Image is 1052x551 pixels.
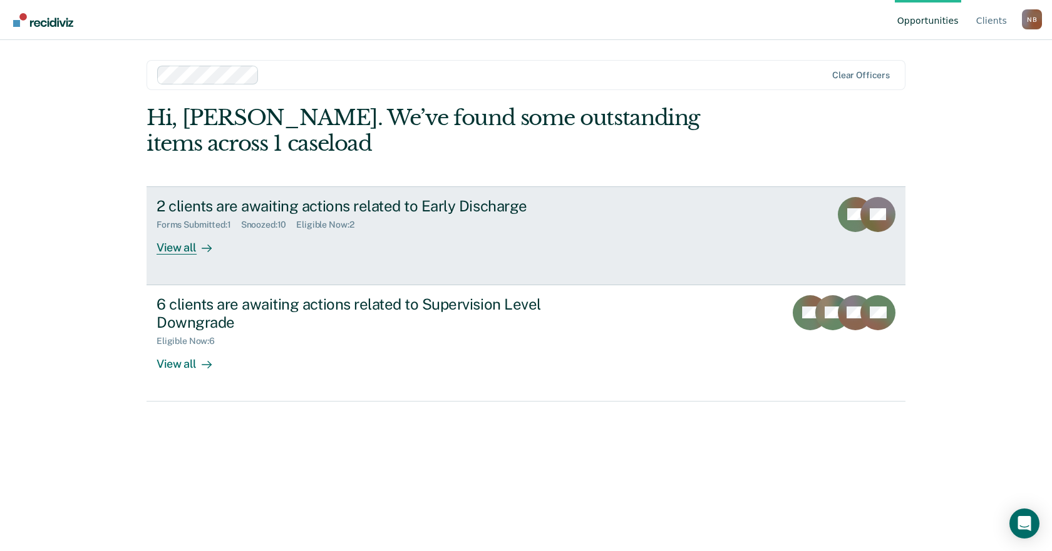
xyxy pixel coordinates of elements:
button: Profile dropdown button [1022,9,1042,29]
div: 6 clients are awaiting actions related to Supervision Level Downgrade [157,295,596,331]
a: 6 clients are awaiting actions related to Supervision Level DowngradeEligible Now:6View all [147,285,905,402]
a: 2 clients are awaiting actions related to Early DischargeForms Submitted:1Snoozed:10Eligible Now:... [147,186,905,285]
div: Open Intercom Messenger [1009,508,1039,538]
div: View all [157,230,227,255]
div: 2 clients are awaiting actions related to Early Discharge [157,197,596,215]
div: Hi, [PERSON_NAME]. We’ve found some outstanding items across 1 caseload [147,105,754,156]
div: Forms Submitted : 1 [157,220,241,230]
div: N B [1022,9,1042,29]
div: Eligible Now : 2 [296,220,364,230]
div: Eligible Now : 6 [157,336,225,346]
div: Clear officers [832,70,890,81]
div: View all [157,346,227,371]
img: Recidiviz [13,13,73,27]
div: Snoozed : 10 [241,220,297,230]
